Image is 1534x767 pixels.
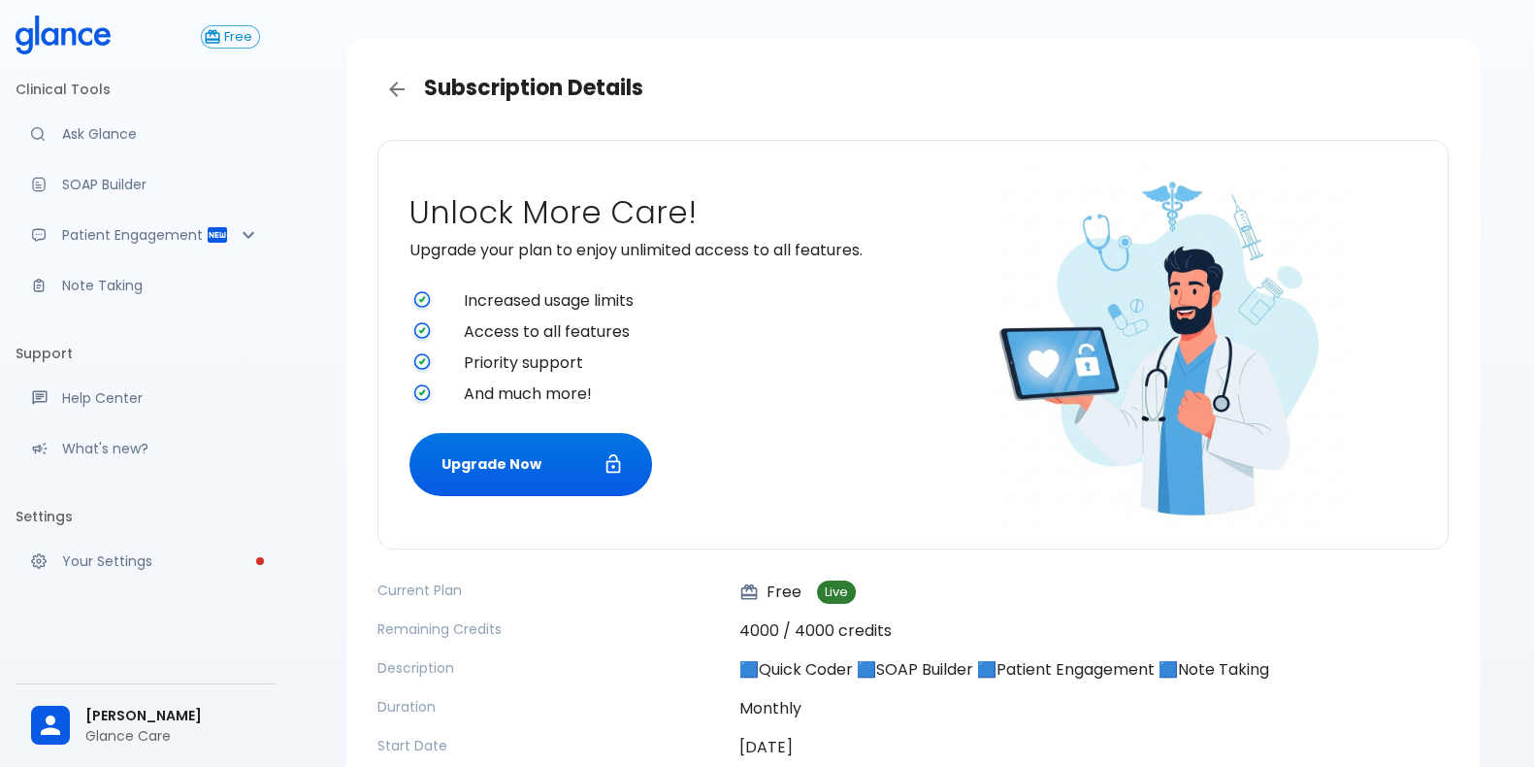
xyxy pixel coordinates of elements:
div: [PERSON_NAME]Glance Care [16,692,276,759]
time: [DATE] [739,736,793,758]
p: 4000 / 4000 credits [739,619,1449,643]
div: Recent updates and feature releases [16,427,276,470]
a: Moramiz: Find ICD10AM codes instantly [16,113,276,155]
p: Patient Engagement [62,225,206,245]
span: [PERSON_NAME] [85,706,260,726]
a: Get help from our support team [16,377,276,419]
a: Docugen: Compose a clinical documentation in seconds [16,163,276,206]
span: Priority support [464,351,905,375]
p: Help Center [62,388,260,408]
p: Your Settings [62,551,260,571]
a: Advanced note-taking [16,264,276,307]
p: Glance Care [85,726,260,746]
p: Description [377,658,724,678]
div: Patient Reports & Referrals [16,214,276,256]
button: Upgrade Now [409,433,652,496]
p: Current Plan [377,581,724,600]
li: Support [16,330,276,377]
p: Start Date [377,736,724,755]
a: Back [377,70,416,109]
li: Clinical Tools [16,66,276,113]
a: Click to view or change your subscription [201,25,276,49]
span: Increased usage limits [464,289,905,313]
p: Note Taking [62,276,260,295]
li: Settings [16,493,276,540]
h2: Unlock More Care! [409,194,905,231]
a: Please complete account setup [16,540,276,583]
p: Remaining Credits [377,619,724,639]
img: doctor-unlocking-care [974,149,1362,537]
button: Free [201,25,260,49]
p: Ask Glance [62,124,260,144]
p: SOAP Builder [62,175,260,194]
p: Duration [377,697,724,717]
p: What's new? [62,439,260,458]
p: Monthly [739,697,1449,720]
p: Upgrade your plan to enjoy unlimited access to all features. [409,239,905,262]
span: And much more! [464,383,905,406]
p: Free [739,581,801,604]
h3: Subscription Details [377,70,1449,109]
p: 🟦Quick Coder 🟦SOAP Builder 🟦Patient Engagement 🟦Note Taking [739,658,1449,682]
span: Access to all features [464,320,905,344]
span: Live [817,585,856,600]
span: Free [217,30,259,45]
